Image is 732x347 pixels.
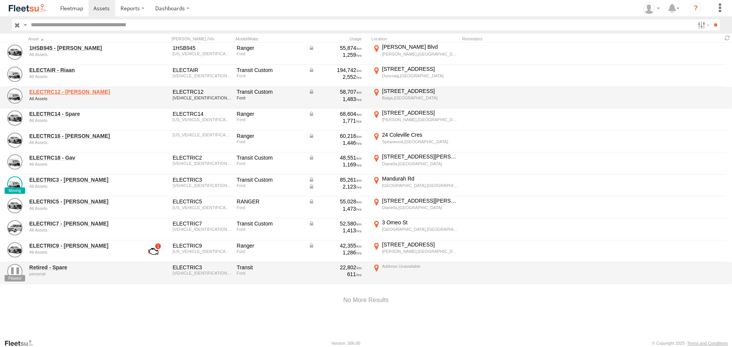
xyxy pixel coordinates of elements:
div: ELECTRIC7 [173,220,231,227]
div: Ranger [237,242,303,249]
label: Click to View Current Location [371,197,459,218]
div: WF0YXXTTGYKU87957 [173,227,231,232]
div: Data from Vehicle CANbus [308,88,362,95]
div: undefined [29,140,134,145]
div: [STREET_ADDRESS] [382,109,458,116]
div: Ford [237,183,303,188]
label: Click to View Current Location [371,175,459,196]
div: Data from Vehicle CANbus [308,67,362,74]
div: Transit Custom [237,154,303,161]
div: 1HSB945 [173,45,231,51]
div: 1,483 [308,96,362,102]
a: ELECTRC12 - [PERSON_NAME] [29,88,134,95]
div: 24 Coleville Cres [382,131,458,138]
a: View Asset Details [7,154,22,170]
div: ELECTRC14 [173,110,231,117]
div: ELECTAIR [173,67,231,74]
div: [GEOGRAPHIC_DATA],[GEOGRAPHIC_DATA] [382,227,458,232]
div: undefined [29,184,134,189]
div: Version: 306.00 [331,341,360,345]
a: ELECTRC14 - Spare [29,110,134,117]
div: 1,169 [308,161,362,168]
a: View Asset Details [7,88,22,104]
div: Ford [237,271,303,275]
div: Model/Make [236,36,304,42]
div: WF0YXXTTGYLS21315 [173,183,231,188]
a: Visit our Website [4,339,39,347]
label: Click to View Current Location [371,131,459,152]
div: Ford [237,249,303,254]
div: Ford [237,161,303,166]
div: [STREET_ADDRESS] [382,66,458,72]
div: Ford [237,205,303,210]
label: Click to View Current Location [371,109,459,130]
div: ELECTRIC3 [173,176,231,183]
div: Data from Vehicle CANbus [308,176,362,183]
a: View Asset Details [7,110,22,126]
label: Search Filter Options [695,19,711,30]
div: 1,286 [308,249,362,256]
div: Data from Vehicle CANbus [308,183,362,190]
label: Click to View Current Location [371,43,459,64]
div: MNAUMAF80GW574265 [173,117,231,122]
div: Data from Vehicle CANbus [308,242,362,249]
div: ELECTRIC5 [173,198,231,205]
label: Click to View Current Location [371,241,459,262]
div: undefined [29,250,134,254]
a: ELECTAIR - Riaan [29,67,134,74]
div: Wayne Betts [640,3,663,14]
label: Click to View Current Location [371,153,459,174]
div: [STREET_ADDRESS][PERSON_NAME] [382,153,458,160]
div: [PERSON_NAME],[GEOGRAPHIC_DATA] [382,117,458,122]
div: undefined [29,74,134,79]
div: 1,473 [308,205,362,212]
img: fleetsu-logo-horizontal.svg [8,3,47,13]
a: ELECTRIC7 - [PERSON_NAME] [29,220,134,227]
div: Ford [237,51,303,56]
div: Transit Custom [237,220,303,227]
a: ELECTRIC3 - [PERSON_NAME] [29,176,134,183]
div: [PERSON_NAME] Blvd [382,43,458,50]
div: Ford [237,227,303,232]
div: Data from Vehicle CANbus [308,154,362,161]
div: 1,771 [308,117,362,124]
div: Ranger [237,133,303,139]
div: undefined [29,272,134,276]
div: WF0YXXTTGYNJ17812 [173,74,231,78]
div: WF0YXXTTGYLS21315 [173,271,231,275]
div: Data from Vehicle CANbus [308,198,362,205]
div: ELECTRIC3 [173,264,231,271]
div: MNAUMAF50FW475764 [173,249,231,254]
div: © Copyright 2025 - [652,341,728,345]
div: Data from Vehicle CANbus [308,133,362,139]
div: 3 Omeo St [382,219,458,226]
div: Ford [237,139,303,144]
div: Click to Sort [28,36,135,42]
div: [STREET_ADDRESS] [382,241,458,248]
label: Search Query [22,19,28,30]
a: View Asset with Fault/s [139,242,167,261]
span: Refresh [723,34,732,42]
div: Transit Custom [237,88,303,95]
div: ELECTRIC9 [173,242,231,249]
a: View Asset Details [7,264,22,279]
div: [PERSON_NAME]./Vin [172,36,233,42]
a: ELECTRIC9 - [PERSON_NAME] [29,242,134,249]
div: Reminders [462,36,584,42]
label: Click to View Current Location [371,66,459,86]
a: 1HSB945 - [PERSON_NAME] [29,45,134,51]
div: Location [371,36,459,42]
div: Data from Vehicle CANbus [308,220,362,227]
i: ? [690,2,702,14]
div: MNACMEF70PW281940 [173,133,231,137]
div: MNAUMAF50HW805362 [173,51,231,56]
div: 1,413 [308,227,362,234]
div: Data from Vehicle CANbus [308,45,362,51]
label: Click to View Current Location [371,88,459,108]
div: RANGER [237,198,303,205]
div: undefined [29,96,134,101]
div: Dianella,[GEOGRAPHIC_DATA] [382,205,458,210]
a: ELECTRC18 - Gav [29,154,134,161]
div: 22,802 [308,264,362,271]
div: [PERSON_NAME],[GEOGRAPHIC_DATA] [382,51,458,57]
